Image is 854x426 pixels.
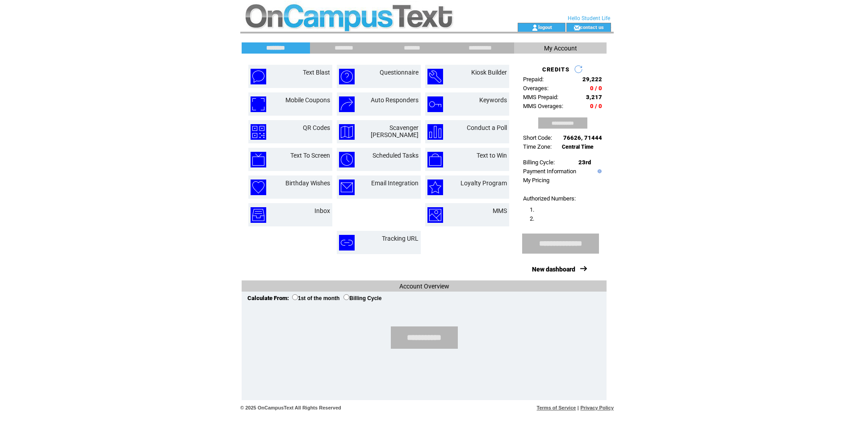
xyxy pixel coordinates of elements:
[427,124,443,140] img: conduct-a-poll.png
[562,144,594,150] span: Central Time
[580,405,614,410] a: Privacy Policy
[314,207,330,214] a: Inbox
[532,24,538,31] img: account_icon.gif
[382,235,419,242] a: Tracking URL
[574,24,580,31] img: contact_us_icon.gif
[467,124,507,131] a: Conduct a Poll
[523,94,558,100] span: MMS Prepaid:
[568,15,610,21] span: Hello Student Life
[493,207,507,214] a: MMS
[586,94,602,100] span: 3,217
[251,152,266,167] img: text-to-screen.png
[303,69,330,76] a: Text Blast
[251,124,266,140] img: qr-codes.png
[339,69,355,84] img: questionnaire.png
[240,405,341,410] span: © 2025 OnCampusText All Rights Reserved
[523,134,552,141] span: Short Code:
[595,169,602,173] img: help.gif
[578,159,591,166] span: 23rd
[460,180,507,187] a: Loyalty Program
[542,66,569,73] span: CREDITS
[343,294,349,300] input: Billing Cycle
[578,405,579,410] span: |
[339,96,355,112] img: auto-responders.png
[373,152,419,159] a: Scheduled Tasks
[285,96,330,104] a: Mobile Coupons
[292,295,339,301] label: 1st of the month
[530,215,534,222] span: 2.
[427,152,443,167] img: text-to-win.png
[339,180,355,195] img: email-integration.png
[292,294,298,300] input: 1st of the month
[427,207,443,223] img: mms.png
[563,134,602,141] span: 76626, 71444
[251,207,266,223] img: inbox.png
[303,124,330,131] a: QR Codes
[590,103,602,109] span: 0 / 0
[523,103,563,109] span: MMS Overages:
[523,195,576,202] span: Authorized Numbers:
[251,180,266,195] img: birthday-wishes.png
[590,85,602,92] span: 0 / 0
[339,152,355,167] img: scheduled-tasks.png
[523,143,552,150] span: Time Zone:
[371,124,419,138] a: Scavenger [PERSON_NAME]
[523,168,576,175] a: Payment Information
[399,283,449,290] span: Account Overview
[537,405,576,410] a: Terms of Service
[251,69,266,84] img: text-blast.png
[247,295,289,301] span: Calculate From:
[544,45,577,52] span: My Account
[427,69,443,84] img: kiosk-builder.png
[427,180,443,195] img: loyalty-program.png
[371,180,419,187] a: Email Integration
[532,266,575,273] a: New dashboard
[380,69,419,76] a: Questionnaire
[538,24,552,30] a: logout
[371,96,419,104] a: Auto Responders
[582,76,602,83] span: 29,222
[343,295,381,301] label: Billing Cycle
[523,177,549,184] a: My Pricing
[339,235,355,251] img: tracking-url.png
[477,152,507,159] a: Text to Win
[479,96,507,104] a: Keywords
[523,159,555,166] span: Billing Cycle:
[427,96,443,112] img: keywords.png
[339,124,355,140] img: scavenger-hunt.png
[580,24,604,30] a: contact us
[290,152,330,159] a: Text To Screen
[251,96,266,112] img: mobile-coupons.png
[523,85,548,92] span: Overages:
[471,69,507,76] a: Kiosk Builder
[530,206,534,213] span: 1.
[523,76,544,83] span: Prepaid:
[285,180,330,187] a: Birthday Wishes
